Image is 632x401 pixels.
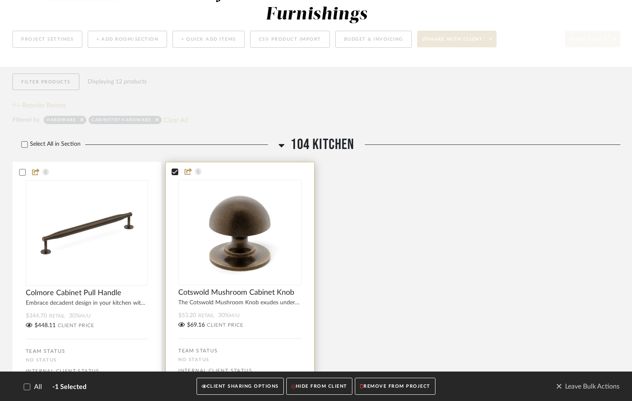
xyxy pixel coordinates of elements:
[26,181,148,285] div: 0
[187,322,205,329] span: $69.16
[13,298,160,307] div: Embrace decadent design in your kitchen with the Colmore Cabinet Pull Handle, a sophisticated pie...
[229,313,240,318] span: M/U
[52,382,86,392] span: -1 Selected
[178,313,196,318] span: $53.20
[26,313,47,319] span: $344.70
[178,367,252,375] label: INTERNAL CLIENT STATUS
[26,367,100,375] label: INTERNAL CLIENT STATUS
[13,286,160,298] div: Colmore Cabinet Pull Handle
[34,181,139,285] img: Colmore Cabinet Pull Handle
[197,378,283,395] button: CLIENT SHARING OPTIONS
[556,380,620,393] span: Leave Bulk Actions
[198,313,214,318] span: Retail
[12,141,83,148] label: Select All in Section
[178,347,218,355] label: TEAM STATUS
[187,180,292,285] img: Cotswold Mushroom Cabinet Knob
[178,357,301,362] div: No STATUS
[218,313,240,318] span: 30%
[26,357,148,363] div: No STATUS
[69,313,91,319] span: 30%
[26,347,65,355] label: TEAM STATUS
[34,322,56,329] span: $448.11
[290,136,354,154] span: 104 KITCHEN
[58,322,94,329] span: CLIENT PRICE
[80,313,91,318] span: M/U
[166,297,314,307] div: The Cotswold Mushroom Knob exudes understated luxury with its subtle stepped base and a unique do...
[207,322,243,329] span: CLIENT PRICE
[49,313,65,318] span: Retail
[355,378,435,395] button: REMOVE FROM PROJECT
[286,378,352,395] button: HIDE FROM CLIENT
[34,383,42,391] span: All
[166,285,314,297] div: Cotswold Mushroom Cabinet Knob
